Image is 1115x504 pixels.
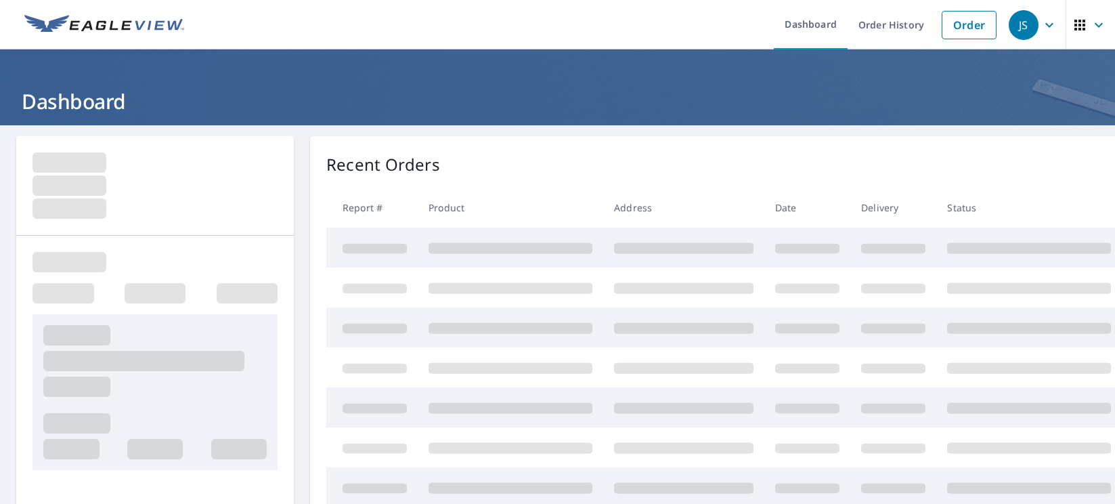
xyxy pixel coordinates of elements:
[764,188,850,228] th: Date
[603,188,764,228] th: Address
[326,188,418,228] th: Report #
[16,87,1099,115] h1: Dashboard
[24,15,184,35] img: EV Logo
[326,152,440,177] p: Recent Orders
[850,188,936,228] th: Delivery
[1009,10,1039,40] div: JS
[418,188,603,228] th: Product
[942,11,997,39] a: Order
